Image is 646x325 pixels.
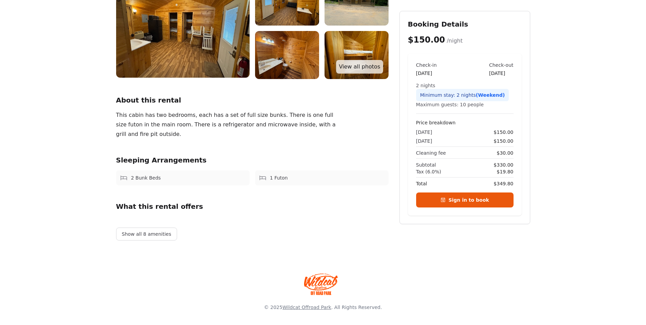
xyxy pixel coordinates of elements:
a: Wildcat Offroad Park [282,305,331,310]
span: Cleaning fee [416,150,446,156]
span: Subtotal [416,161,436,168]
a: Sign in to book [416,192,514,207]
h4: Price breakdown [416,119,514,126]
span: 2 Bunk Beds [131,174,161,181]
h2: What this rental offers [116,202,389,211]
span: $30.00 [497,150,514,156]
div: [DATE] [416,70,437,77]
div: Minimum stay: 2 nights [416,89,509,101]
span: /night [447,37,463,44]
div: Check-out [489,62,513,68]
span: [DATE] [416,138,432,144]
span: $349.80 [494,180,514,187]
span: [DATE] [416,129,432,136]
h2: Sleeping Arrangements [116,155,389,165]
span: $150.00 [494,138,514,144]
span: (Weekend) [476,92,505,98]
div: 2 nights [416,82,514,89]
span: $19.80 [497,168,514,175]
div: This cabin has two bedrooms, each has a set of full size bunks. There is one full size futon in t... [116,110,342,139]
img: Wildcat Offroad park [304,273,338,295]
img: cabin%203%204.jpg [255,31,319,79]
img: cabin%203%203.jpg [325,31,389,79]
div: Check-in [416,62,437,68]
div: [DATE] [489,70,513,77]
span: $330.00 [494,161,514,168]
h2: Booking Details [408,19,522,29]
button: Show all 8 amenities [116,228,177,241]
span: $150.00 [408,35,445,45]
span: Tax (6.0%) [416,168,441,175]
h2: About this rental [116,95,389,105]
span: © 2025 . All Rights Reserved. [264,305,382,310]
span: $150.00 [494,129,514,136]
span: 1 Futon [270,174,288,181]
span: Total [416,180,427,187]
div: Maximum guests: 10 people [416,101,514,108]
a: View all photos [336,60,383,74]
